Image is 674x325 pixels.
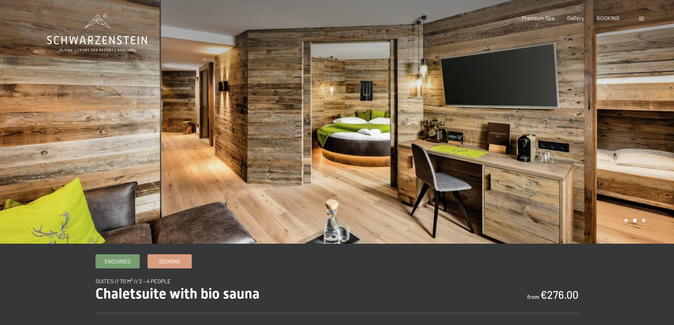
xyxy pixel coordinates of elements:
[96,285,260,302] span: Chaletsuite with bio sauna
[540,288,578,301] b: €276.00
[522,14,554,21] a: Premium Spa
[148,255,191,268] a: Booking
[159,258,180,265] span: Booking
[96,255,139,268] a: Enquiries
[567,14,584,21] a: Gallery
[597,14,620,21] a: BOOKING
[527,293,539,300] span: from
[105,258,131,265] span: Enquiries
[96,278,171,284] span: Suites // 70 m² // 2 - 4 People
